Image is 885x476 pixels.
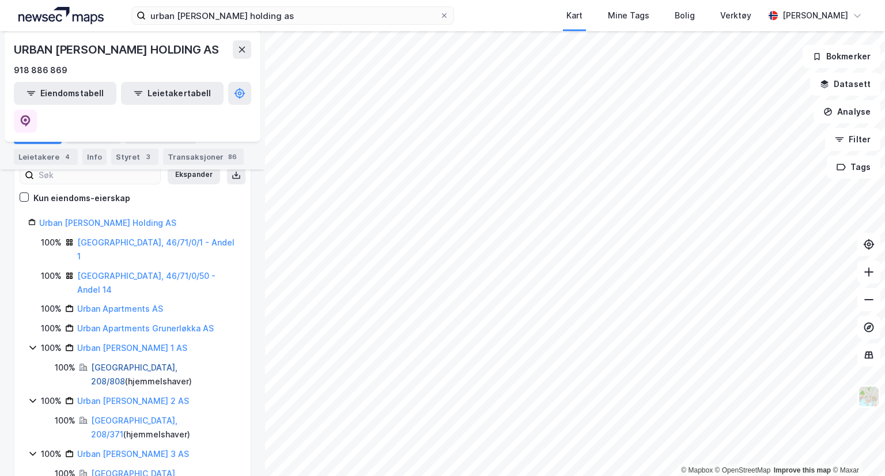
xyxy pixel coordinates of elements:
[715,466,771,474] a: OpenStreetMap
[62,151,73,163] div: 4
[77,396,189,406] a: Urban [PERSON_NAME] 2 AS
[14,82,116,105] button: Eiendomstabell
[163,149,244,165] div: Transaksjoner
[827,156,880,179] button: Tags
[168,166,220,184] button: Ekspander
[14,63,67,77] div: 918 886 869
[810,73,880,96] button: Datasett
[825,128,880,151] button: Filter
[566,9,583,22] div: Kart
[39,218,176,228] a: Urban [PERSON_NAME] Holding AS
[720,9,751,22] div: Verktøy
[226,151,239,163] div: 86
[121,82,224,105] button: Leietakertabell
[55,414,75,428] div: 100%
[41,302,62,316] div: 100%
[41,322,62,335] div: 100%
[146,7,440,24] input: Søk på adresse, matrikkel, gårdeiere, leietakere eller personer
[41,447,62,461] div: 100%
[77,449,189,459] a: Urban [PERSON_NAME] 3 AS
[77,304,163,313] a: Urban Apartments AS
[41,269,62,283] div: 100%
[681,466,713,474] a: Mapbox
[608,9,649,22] div: Mine Tags
[675,9,695,22] div: Bolig
[91,361,237,388] div: ( hjemmelshaver )
[41,394,62,408] div: 100%
[782,9,848,22] div: [PERSON_NAME]
[858,386,880,407] img: Z
[14,149,78,165] div: Leietakere
[77,323,214,333] a: Urban Apartments Grunerløkka AS
[14,40,221,59] div: URBAN [PERSON_NAME] HOLDING AS
[77,237,235,261] a: [GEOGRAPHIC_DATA], 46/71/0/1 - Andel 1
[18,7,104,24] img: logo.a4113a55bc3d86da70a041830d287a7e.svg
[91,415,177,439] a: [GEOGRAPHIC_DATA], 208/371
[34,167,160,184] input: Søk
[41,341,62,355] div: 100%
[111,149,158,165] div: Styret
[827,421,885,476] iframe: Chat Widget
[827,421,885,476] div: Kontrollprogram for chat
[77,343,187,353] a: Urban [PERSON_NAME] 1 AS
[33,191,130,205] div: Kun eiendoms-eierskap
[55,361,75,375] div: 100%
[774,466,831,474] a: Improve this map
[41,236,62,250] div: 100%
[91,362,177,386] a: [GEOGRAPHIC_DATA], 208/808
[82,149,107,165] div: Info
[77,271,215,294] a: [GEOGRAPHIC_DATA], 46/71/0/50 - Andel 14
[803,45,880,68] button: Bokmerker
[142,151,154,163] div: 3
[814,100,880,123] button: Analyse
[91,414,237,441] div: ( hjemmelshaver )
